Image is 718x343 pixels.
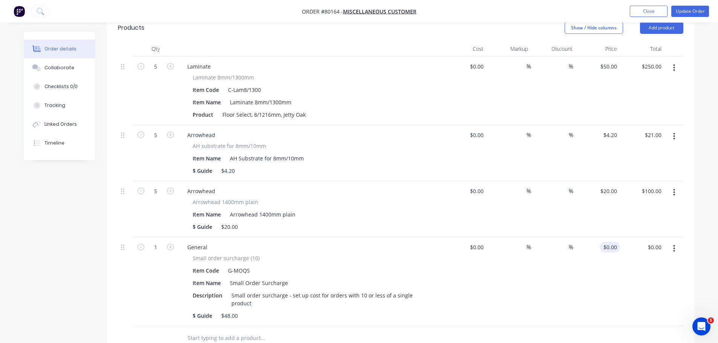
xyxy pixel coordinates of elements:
div: $20.00 [218,221,241,232]
div: Cost [442,41,487,56]
div: $ Guide [190,310,215,321]
div: Laminate [181,61,217,72]
iframe: Intercom live chat [692,317,710,335]
div: Item Name [190,153,224,164]
button: Update Order [671,6,709,17]
div: Linked Orders [44,121,77,128]
span: % [527,62,531,71]
div: Arrowhead [181,186,221,197]
button: Show / Hide columns [565,22,623,34]
button: Linked Orders [24,115,95,134]
span: Laminate 8mm/1300mm [193,73,254,81]
div: Tracking [44,102,65,109]
div: Price [576,41,620,56]
div: Arrowhead 1400mm plain [227,209,299,220]
span: 1 [708,317,714,323]
div: $48.00 [218,310,241,321]
button: Collaborate [24,58,95,77]
button: Close [630,6,667,17]
span: % [569,62,573,71]
div: $4.20 [218,165,238,176]
div: Small Order Surcharge [227,277,291,288]
div: $ Guide [190,165,215,176]
button: Add product [640,22,683,34]
span: % [569,131,573,139]
button: Tracking [24,96,95,115]
span: % [527,131,531,139]
div: Item Name [190,209,224,220]
div: Product [190,109,216,120]
button: Checklists 0/0 [24,77,95,96]
div: AH Substrate for 8mm/10mm [227,153,307,164]
div: Discount [531,41,576,56]
div: Floor Select, 8/1216mm, Jetty Oak [219,109,309,120]
div: $ Guide [190,221,215,232]
a: Miscellaneous Customer [343,8,416,15]
button: Order details [24,40,95,58]
div: Arrowhead [181,130,221,140]
div: C-Lam8/1300 [225,84,264,95]
div: Products [118,23,144,32]
button: Timeline [24,134,95,152]
div: Timeline [44,140,64,146]
span: % [527,243,531,252]
div: Laminate 8mm/1300mm [227,97,294,108]
div: Item Name [190,277,224,288]
div: Checklists 0/0 [44,83,78,90]
span: % [569,243,573,252]
div: Item Code [190,265,222,276]
div: Qty [133,41,178,56]
div: Item Name [190,97,224,108]
div: Markup [487,41,531,56]
span: % [527,187,531,195]
span: Small order surcharge (10) [193,254,260,262]
div: Small order surcharge - set up cost for orders with 10 or less of a single product [228,290,428,309]
div: Order details [44,46,77,52]
div: Description [190,290,225,301]
div: Item Code [190,84,222,95]
span: Order #80164 - [302,8,343,15]
div: General [181,242,213,253]
div: Total [620,41,664,56]
span: Arrowhead 1400mm plain [193,198,258,206]
div: G-MOQS [225,265,253,276]
span: AH substrate for 8mm/10mm [193,142,266,150]
span: % [569,187,573,195]
img: Factory [14,6,25,17]
div: Collaborate [44,64,74,71]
